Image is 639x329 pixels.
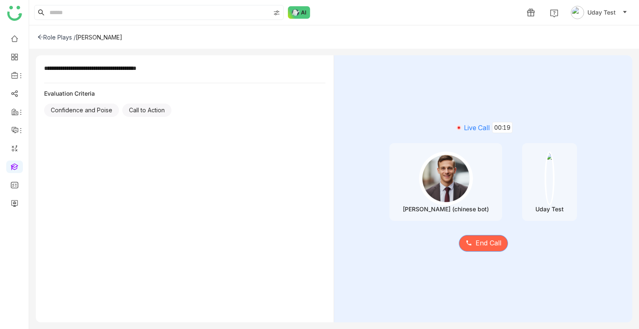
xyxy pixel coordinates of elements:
img: avatar [571,6,584,19]
span: Uday Test [587,8,616,17]
div: Evaluation Criteria [44,90,325,97]
button: Uday Test [569,6,629,19]
img: live [454,123,464,133]
img: male-person.png [419,151,473,205]
img: search-type.svg [273,10,280,16]
div: Uday Test [535,205,564,213]
img: 6851153c512bef77ea245893 [545,151,555,205]
div: Confidence and Poise [44,104,119,117]
img: help.svg [550,9,558,17]
div: Role Plays / [37,34,76,41]
span: End Call [476,238,501,248]
span: 00:19 [492,122,513,133]
div: [PERSON_NAME] (chinese bot) [403,205,489,213]
img: logo [7,6,22,21]
div: Call to Action [122,104,171,117]
button: End Call [459,235,508,252]
div: Live Call [347,122,619,133]
div: [PERSON_NAME] [76,34,122,41]
img: ask-buddy-normal.svg [288,6,310,19]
